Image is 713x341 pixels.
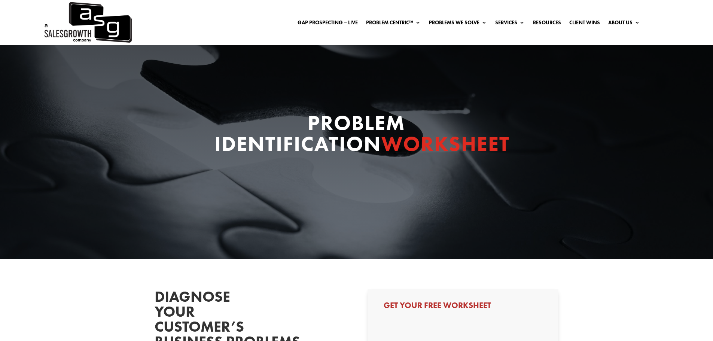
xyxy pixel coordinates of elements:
[381,130,510,157] span: Worksheet
[366,20,421,28] a: Problem Centric™
[384,301,542,313] h3: Get Your Free Worksheet
[533,20,561,28] a: Resources
[298,20,358,28] a: Gap Prospecting – LIVE
[429,20,487,28] a: Problems We Solve
[214,112,499,158] h1: Problem Identification
[495,20,525,28] a: Services
[569,20,600,28] a: Client Wins
[608,20,640,28] a: About Us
